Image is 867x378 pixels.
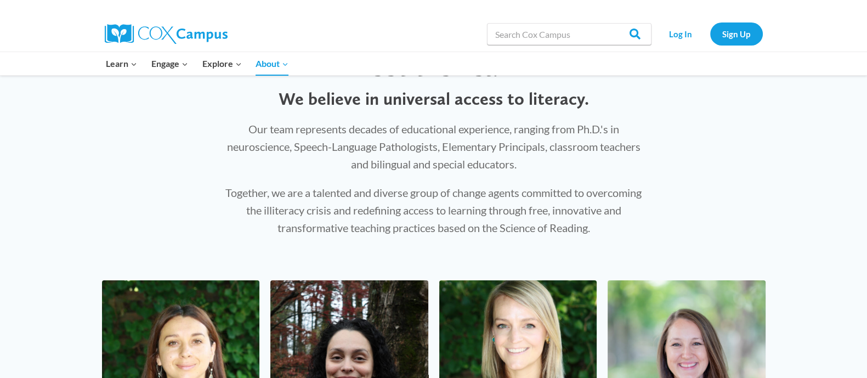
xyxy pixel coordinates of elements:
[487,23,651,45] input: Search Cox Campus
[195,52,249,75] button: Child menu of Explore
[222,88,646,109] p: We believe in universal access to literacy.
[99,52,145,75] button: Child menu of Learn
[710,22,763,45] a: Sign Up
[222,184,646,236] p: Together, we are a talented and diverse group of change agents committed to overcoming the illite...
[105,24,228,44] img: Cox Campus
[657,22,705,45] a: Log In
[657,22,763,45] nav: Secondary Navigation
[222,120,646,173] p: Our team represents decades of educational experience, ranging from Ph.D.'s in neuroscience, Spee...
[99,52,296,75] nav: Primary Navigation
[248,52,296,75] button: Child menu of About
[144,52,195,75] button: Child menu of Engage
